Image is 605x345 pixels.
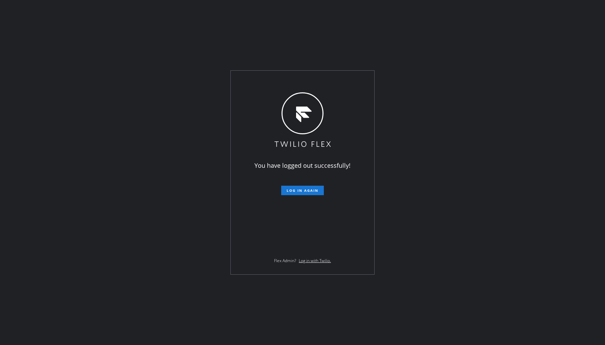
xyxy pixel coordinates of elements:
[299,258,331,263] a: Log in with Twilio.
[274,258,296,263] span: Flex Admin?
[254,161,351,169] span: You have logged out successfully!
[281,186,324,195] button: Log in again
[287,188,318,193] span: Log in again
